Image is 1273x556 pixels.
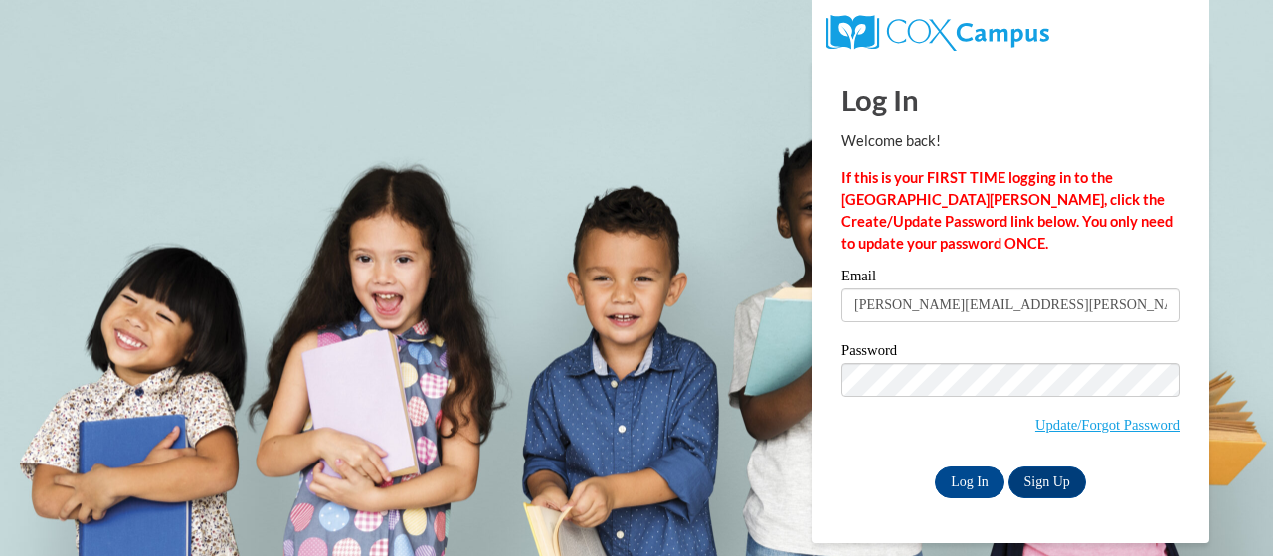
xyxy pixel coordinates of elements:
strong: If this is your FIRST TIME logging in to the [GEOGRAPHIC_DATA][PERSON_NAME], click the Create/Upd... [841,169,1173,252]
h1: Log In [841,80,1180,120]
label: Password [841,343,1180,363]
a: Sign Up [1008,466,1086,498]
img: COX Campus [826,15,1049,51]
input: Log In [935,466,1004,498]
p: Welcome back! [841,130,1180,152]
label: Email [841,269,1180,288]
a: Update/Forgot Password [1035,417,1180,433]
